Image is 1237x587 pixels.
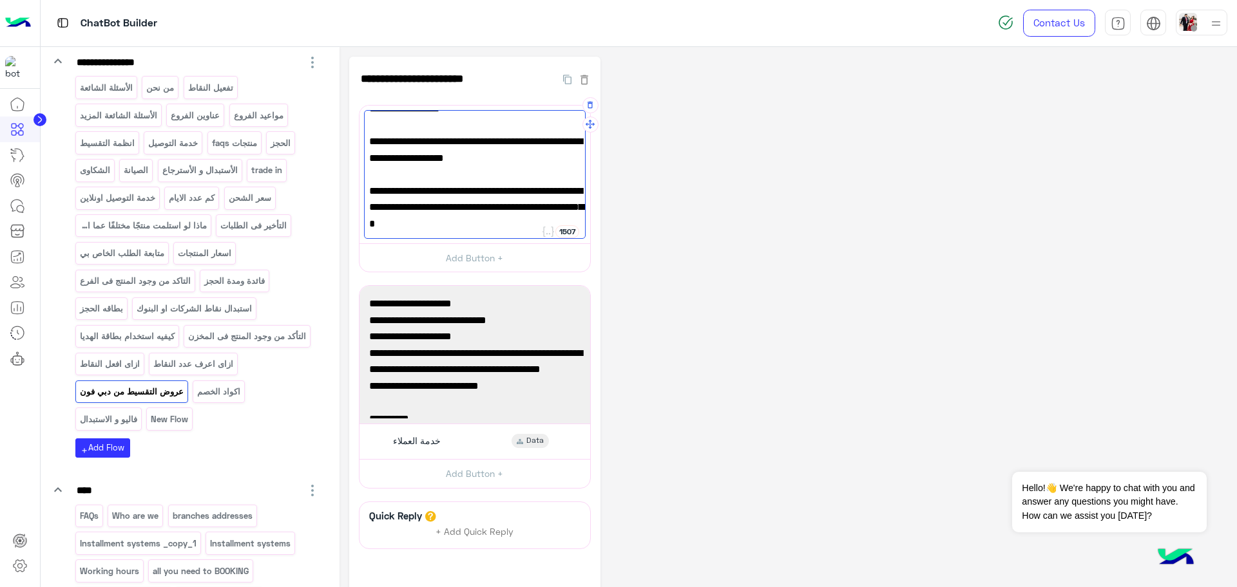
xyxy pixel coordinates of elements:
p: الصيانة [123,163,149,178]
p: عروض التقسيط من دبي فون [79,384,184,399]
p: Installment systems _copy_1 [79,536,197,551]
p: الأسئلة الشائعة المزيد [79,108,158,123]
p: FAQs [79,508,99,523]
p: ازاى افعل النقاط [79,357,140,371]
p: فائدة ومدة الحجز [204,274,266,288]
p: من نحن [146,80,175,95]
img: Logo [5,10,31,37]
p: انظمة التقسيط [79,136,135,151]
span: التقسيط بدون فوائد بدون مصاريف [369,312,580,329]
img: tab [1146,16,1161,31]
img: tab [1111,16,1126,31]
img: spinner [998,15,1013,30]
img: hulul-logo.png [1153,536,1198,581]
p: متابعة الطلب الخاص بي [79,246,165,261]
p: all you need to BOOKING [152,564,250,579]
span: ✅ TRU: تقسيط 12 شهر بدون مقدم، بدون مصاريف، وبدون فوائد (من 5 لـ30 سبتمبر) [369,150,580,183]
img: 1403182699927242 [5,56,28,79]
p: New Flow [150,412,189,427]
p: كيفيه استخدام بطاقة الهديا [79,329,175,344]
p: فاليو و الاستبدال [79,412,138,427]
p: ازاى اعرف عدد النقاط [153,357,235,371]
p: تفعيل النقاط [187,80,234,95]
span: ✅ البنك الأهلي المصري [369,295,580,312]
p: الحجز [270,136,292,151]
span: - 6 أشهر بسعر الخصم [369,328,580,345]
p: مواعيد الفروع [233,108,284,123]
i: keyboard_arrow_down [50,53,66,69]
p: Installment systems [209,536,292,551]
p: ChatBot Builder [81,15,157,32]
p: branches addresses [171,508,253,523]
span: ✅ ValU: تقسيط تريبل زيرو حتى 12 شهر أو 24 شهر بدون فوائد على كل المنتجات [369,100,580,133]
p: التأخير فى الطلبات [220,218,288,233]
button: Delete Flow [578,71,591,86]
button: Add Button + [360,243,590,272]
i: add [81,447,88,454]
p: خدمة التوصيل اونلاين [79,191,156,205]
p: اكواد الخصم [197,384,242,399]
button: Add Button + [360,459,590,488]
img: userImage [1179,13,1197,31]
h6: Quick Reply [366,510,425,521]
span: Hello!👋 We're happy to chat with you and answer any questions you might have. How can we assist y... [1012,472,1206,532]
div: Data [512,434,549,448]
p: الأستبدال و الأسترجاع [161,163,238,178]
span: -18 / 24 شهر بسعر قبل الخصم [369,395,580,411]
p: اسعار المنتجات [177,246,233,261]
span: Data [526,435,544,447]
button: Add user attribute [541,225,555,238]
p: الشكاوى [79,163,111,178]
button: Drag [582,116,599,133]
button: addAdd Flow [75,438,130,457]
p: سعر الشحن [227,191,272,205]
span: - 12شهر بسعر قبل الخصم +10% خصم إضافي، بروموكود: NBE10 ماعدا iPhone 17 Series بسعر رسمى بدون خصومات [369,345,580,395]
a: tab [1105,10,1131,37]
p: Who are we [111,508,160,523]
p: الأسئلة الشائعة [79,80,133,95]
p: منتجات faqs [211,136,258,151]
p: trade in [251,163,283,178]
span: ✅ Forsa: تقسيط حتى 18 شهر بسعر الكاش وتريبل زيرو على كل المنتجات، ماعدا iPhone 17 بخصم 5% من الرس... [369,199,580,248]
p: التاكد من وجود المنتج فى الفرع [79,274,191,288]
p: عناوين الفروع [170,108,221,123]
button: Duplicate Flow [557,71,578,86]
p: كم عدد الايام [168,191,216,205]
div: 1507 [555,225,579,238]
p: بطاقه الحجز [79,301,124,316]
span: خدمة العملاء [393,435,441,447]
span: + Add Quick Reply [436,526,513,537]
button: + Add Quick Reply [427,522,523,541]
p: التأكد من وجود المنتج فى المخزن [187,329,307,344]
a: Contact Us [1023,10,1095,37]
i: keyboard_arrow_down [50,482,66,498]
button: Delete Message [582,97,599,113]
img: tab [55,15,71,31]
p: استبدال نقاط الشركات او البنوك [136,301,253,316]
p: ماذا لو استلمت منتجًا مختلفًا عما اشتريت؟ [79,218,207,233]
p: Working hours [79,564,140,579]
img: profile [1208,15,1224,32]
p: خدمة التوصيل [148,136,199,151]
